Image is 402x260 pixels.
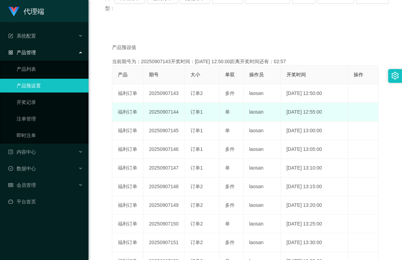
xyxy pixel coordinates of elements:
[8,50,36,55] span: 产品管理
[244,84,281,103] td: laosan
[17,79,83,93] a: 产品预设置
[112,196,143,215] td: 福利订单
[225,146,235,152] span: 多件
[112,140,143,159] td: 福利订单
[17,112,83,126] a: 注单管理
[225,165,230,171] span: 单
[190,146,203,152] span: 订单1
[281,196,348,215] td: [DATE] 13:20:00
[354,72,363,77] span: 操作
[17,62,83,76] a: 产品列表
[190,202,203,208] span: 订单2
[225,72,235,77] span: 单双
[143,196,185,215] td: 20250907149
[112,215,143,233] td: 福利订单
[143,84,185,103] td: 20250907143
[8,166,36,171] span: 数据中心
[281,159,348,177] td: [DATE] 13:10:00
[8,7,19,17] img: logo.9652507e.png
[190,240,203,245] span: 订单2
[244,177,281,196] td: laosan
[225,221,230,227] span: 单
[190,128,203,133] span: 订单1
[143,159,185,177] td: 20250907147
[281,122,348,140] td: [DATE] 13:00:00
[244,215,281,233] td: laosan
[112,233,143,252] td: 福利订单
[8,149,36,155] span: 内容中心
[225,109,230,115] span: 单
[112,177,143,196] td: 福利订单
[225,128,230,133] span: 单
[225,240,235,245] span: 多件
[112,103,143,122] td: 福利订单
[8,166,13,171] i: 图标: check-circle-o
[112,58,378,65] div: 当前期号为：20250907143开奖时间：[DATE] 12:50:00距离开奖时间还有：02:57
[17,128,83,142] a: 即时注单
[190,165,203,171] span: 订单1
[281,84,348,103] td: [DATE] 12:50:00
[225,202,235,208] span: 多件
[8,183,13,187] i: 图标: table
[8,195,83,209] a: 图标: dashboard平台首页
[8,150,13,154] i: 图标: profile
[143,177,185,196] td: 20250907148
[281,215,348,233] td: [DATE] 13:25:00
[112,159,143,177] td: 福利订单
[281,140,348,159] td: [DATE] 13:05:00
[225,90,235,96] span: 多件
[281,233,348,252] td: [DATE] 13:30:00
[190,72,200,77] span: 大小
[249,72,264,77] span: 操作员
[8,182,36,188] span: 会员管理
[244,103,281,122] td: laosan
[24,0,44,22] h1: 代理端
[118,72,128,77] span: 产品
[8,33,36,39] span: 系统配置
[244,122,281,140] td: laosan
[143,122,185,140] td: 20250907145
[244,233,281,252] td: laosan
[287,72,306,77] span: 开奖时间
[244,196,281,215] td: laosan
[190,221,203,227] span: 订单2
[143,103,185,122] td: 20250907144
[8,33,13,38] i: 图标: form
[391,72,399,79] i: 图标: setting
[281,103,348,122] td: [DATE] 12:55:00
[190,109,203,115] span: 订单1
[143,140,185,159] td: 20250907146
[281,177,348,196] td: [DATE] 13:15:00
[112,122,143,140] td: 福利订单
[190,184,203,189] span: 订单2
[17,95,83,109] a: 开奖记录
[143,233,185,252] td: 20250907151
[8,50,13,55] i: 图标: appstore-o
[244,159,281,177] td: laosan
[112,84,143,103] td: 福利订单
[225,184,235,189] span: 多件
[149,72,159,77] span: 期号
[143,215,185,233] td: 20250907150
[8,8,44,14] a: 代理端
[190,90,203,96] span: 订单2
[244,140,281,159] td: laosan
[112,44,136,51] span: 产品预设值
